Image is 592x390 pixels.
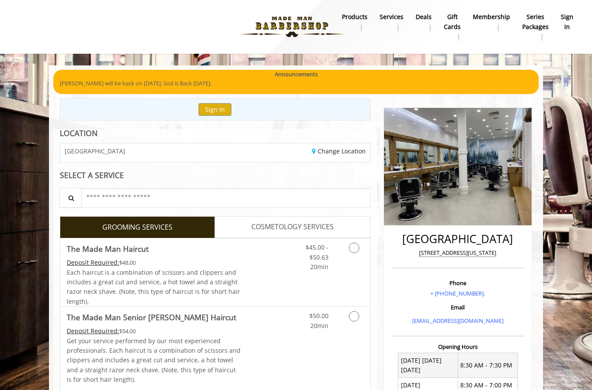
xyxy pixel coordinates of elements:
span: This service needs some Advance to be paid before we block your appointment [67,327,119,335]
h2: [GEOGRAPHIC_DATA] [394,233,522,245]
button: Sign In [198,103,231,116]
button: Service Search [59,188,82,208]
span: $45.00 - $50.63 [306,243,329,261]
div: SELECT A SERVICE [60,171,371,179]
b: Services [380,12,403,22]
a: [EMAIL_ADDRESS][DOMAIN_NAME] [412,317,504,325]
b: gift cards [444,12,461,32]
h3: Phone [394,280,522,286]
span: 20min [310,322,329,330]
b: LOCATION [60,128,98,138]
b: products [342,12,368,22]
div: $54.00 [67,326,241,336]
a: + [PHONE_NUMBER]. [430,289,485,297]
h3: Opening Hours [391,344,524,350]
a: sign insign in [555,11,579,33]
span: Each haircut is a combination of scissors and clippers and includes a great cut and service, a ho... [67,268,240,305]
b: Series packages [522,12,549,32]
p: [PERSON_NAME] will be back on [DATE]. Sod is Back [DATE]. [60,79,532,88]
a: Change Location [312,147,366,155]
span: 20min [310,263,329,271]
p: Get your service performed by our most experienced professionals. Each haircut is a combination o... [67,336,241,385]
b: The Made Man Haircut [67,243,149,255]
div: $48.00 [67,258,241,267]
img: Made Man Barbershop logo [232,3,351,51]
span: $50.00 [309,312,329,320]
a: ServicesServices [374,11,410,33]
a: Productsproducts [336,11,374,33]
a: MembershipMembership [467,11,516,33]
span: This service needs some Advance to be paid before we block your appointment [67,258,119,266]
span: COSMETOLOGY SERVICES [251,221,334,233]
b: The Made Man Senior [PERSON_NAME] Haircut [67,311,236,323]
td: [DATE] [DATE] [DATE] [398,353,458,378]
h3: Email [394,304,522,310]
b: Announcements [275,70,318,79]
span: GROOMING SERVICES [102,222,172,233]
span: [GEOGRAPHIC_DATA] [65,148,125,154]
b: sign in [561,12,573,32]
a: DealsDeals [410,11,438,33]
td: 8:30 AM - 7:30 PM [458,353,517,378]
b: Membership [473,12,510,22]
b: Deals [416,12,432,22]
a: Series packagesSeries packages [516,11,555,43]
a: Gift cardsgift cards [438,11,467,43]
